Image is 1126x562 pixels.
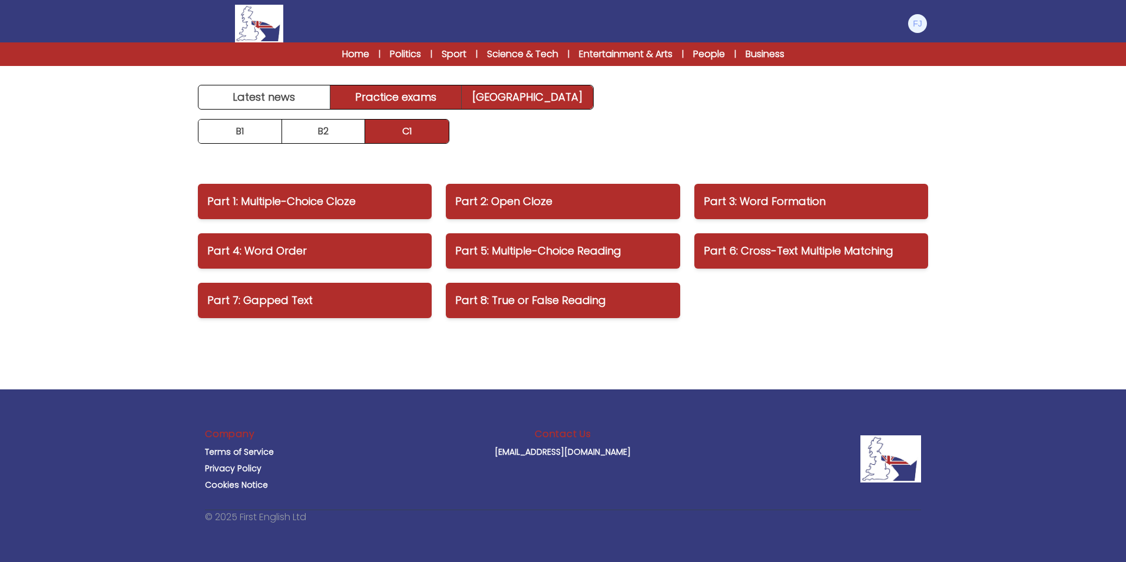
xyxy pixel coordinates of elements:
[198,233,432,269] a: Part 4: Word Order
[198,184,432,219] a: Part 1: Multiple-Choice Cloze
[535,427,591,441] h3: Contact Us
[579,47,673,61] a: Entertainment & Arts
[198,120,282,143] a: B1
[365,120,449,143] a: C1
[330,85,462,109] a: Practice exams
[568,48,569,60] span: |
[694,184,928,219] a: Part 3: Word Formation
[198,283,432,318] a: Part 7: Gapped Text
[734,48,736,60] span: |
[282,120,366,143] a: B2
[205,427,255,441] h3: Company
[342,47,369,61] a: Home
[205,446,274,458] a: Terms of Service
[476,48,478,60] span: |
[207,243,422,259] p: Part 4: Word Order
[704,243,919,259] p: Part 6: Cross-Text Multiple Matching
[694,233,928,269] a: Part 6: Cross-Text Multiple Matching
[704,193,919,210] p: Part 3: Word Formation
[442,47,466,61] a: Sport
[446,233,680,269] a: Part 5: Multiple-Choice Reading
[207,193,422,210] p: Part 1: Multiple-Choice Cloze
[205,510,306,524] p: © 2025 First English Ltd
[205,462,261,474] a: Privacy Policy
[390,47,421,61] a: Politics
[860,435,921,482] img: Company Logo
[455,243,670,259] p: Part 5: Multiple-Choice Reading
[455,193,670,210] p: Part 2: Open Cloze
[462,85,593,109] a: [GEOGRAPHIC_DATA]
[693,47,725,61] a: People
[198,85,330,109] a: Latest news
[455,292,670,309] p: Part 8: True or False Reading
[682,48,684,60] span: |
[908,14,927,33] img: Francesca Juhasz
[198,5,320,42] a: Logo
[487,47,558,61] a: Science & Tech
[746,47,784,61] a: Business
[446,283,680,318] a: Part 8: True or False Reading
[495,446,631,458] a: [EMAIL_ADDRESS][DOMAIN_NAME]
[207,292,422,309] p: Part 7: Gapped Text
[379,48,380,60] span: |
[446,184,680,219] a: Part 2: Open Cloze
[235,5,283,42] img: Logo
[430,48,432,60] span: |
[205,479,268,491] a: Cookies Notice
